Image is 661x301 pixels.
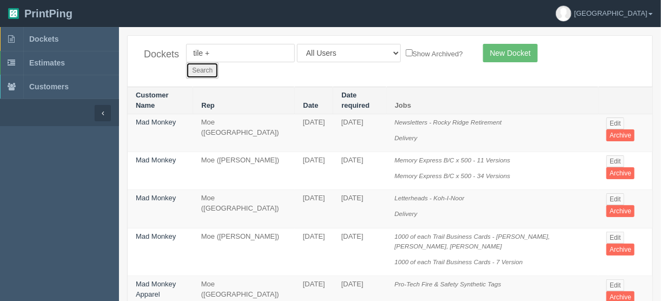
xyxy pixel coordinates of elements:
img: avatar_default-7531ab5dedf162e01f1e0bb0964e6a185e93c5c22dfe317fb01d7f8cd2b1632c.jpg [556,6,571,21]
a: Rep [201,101,215,109]
td: [DATE] [295,190,333,228]
a: Edit [606,193,624,205]
td: Moe ([PERSON_NAME]) [193,152,295,190]
td: [DATE] [333,152,387,190]
td: [DATE] [333,114,387,152]
i: Memory Express B/C x 500 - 11 Versions [394,156,510,163]
a: Date required [341,91,369,109]
a: Mad Monkey [136,194,176,202]
a: Mad Monkey [136,232,176,240]
a: Mad Monkey [136,156,176,164]
input: Customer Name [186,44,295,62]
i: Delivery [394,210,417,217]
img: logo-3e63b451c926e2ac314895c53de4908e5d424f24456219fb08d385ab2e579770.png [8,8,19,19]
span: Dockets [29,35,58,43]
a: Archive [606,167,634,179]
i: Delivery [394,134,417,141]
td: [DATE] [295,114,333,152]
a: Archive [606,205,634,217]
td: Moe ([PERSON_NAME]) [193,228,295,276]
a: Archive [606,244,634,256]
td: [DATE] [333,228,387,276]
td: [DATE] [295,152,333,190]
i: Letterheads - Koh-I-Noor [394,194,464,201]
a: Edit [606,117,624,129]
h4: Dockets [144,49,170,60]
a: Customer Name [136,91,169,109]
i: Memory Express B/C x 500 - 34 Versions [394,172,510,179]
label: Show Archived? [406,47,463,60]
a: Edit [606,155,624,167]
a: Mad Monkey Apparel [136,280,176,298]
input: Search [186,62,219,78]
a: Edit [606,279,624,291]
a: Date [303,101,318,109]
i: 1000 of each Trail Business Cards - 7 Version [394,258,523,265]
td: Moe ([GEOGRAPHIC_DATA]) [193,114,295,152]
i: Pro-Tech Fire & Safety Synthetic Tags [394,280,501,287]
td: [DATE] [333,190,387,228]
span: Estimates [29,58,65,67]
input: Show Archived? [406,49,413,56]
td: [DATE] [295,228,333,276]
span: Customers [29,82,69,91]
a: Archive [606,129,634,141]
i: Newsletters - Rocky Ridge Retirement [394,119,501,126]
a: New Docket [483,44,538,62]
a: Edit [606,232,624,244]
i: 1000 of each Trail Business Cards - [PERSON_NAME], [PERSON_NAME], [PERSON_NAME] [394,233,550,250]
a: Mad Monkey [136,118,176,126]
th: Jobs [386,87,598,114]
td: Moe ([GEOGRAPHIC_DATA]) [193,190,295,228]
